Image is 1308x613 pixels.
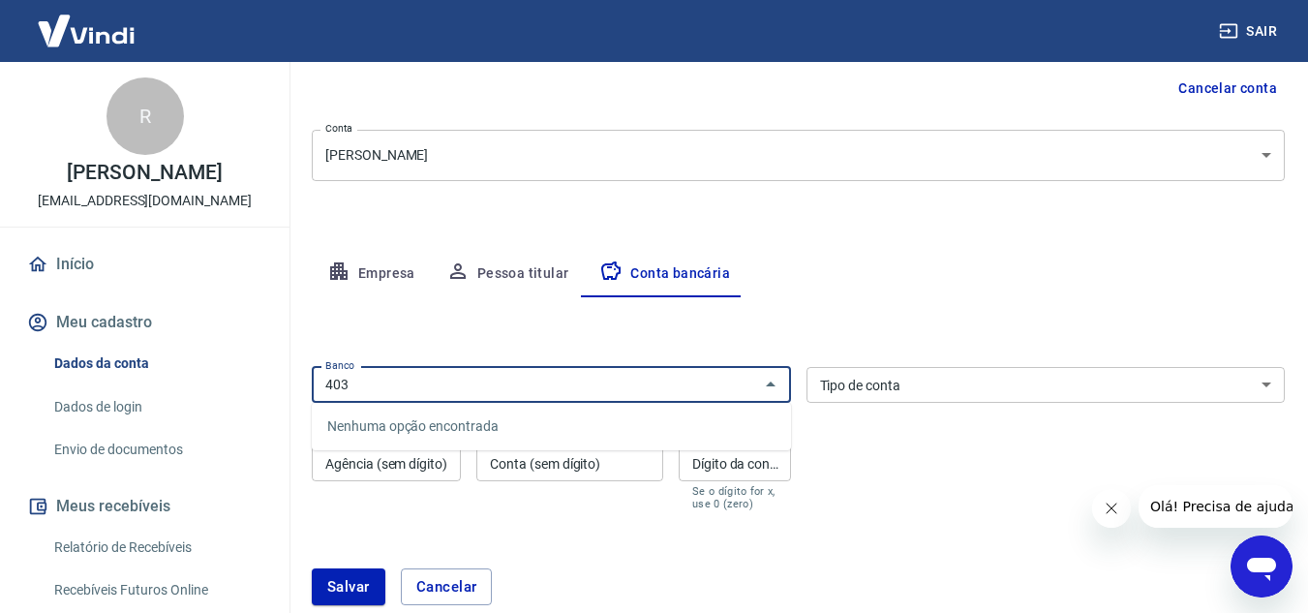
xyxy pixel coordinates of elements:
div: [PERSON_NAME] [312,130,1285,181]
button: Salvar [312,568,385,605]
a: Envio de documentos [46,430,266,470]
button: Meu cadastro [23,301,266,344]
button: Meus recebíveis [23,485,266,528]
div: Nenhuma opção encontrada [312,403,791,450]
a: Recebíveis Futuros Online [46,570,266,610]
button: Empresa [312,251,431,297]
span: Olá! Precisa de ajuda? [12,14,163,29]
button: Cancelar [401,568,493,605]
button: Cancelar conta [1171,71,1285,107]
a: Dados de login [46,387,266,427]
p: [EMAIL_ADDRESS][DOMAIN_NAME] [38,191,252,211]
a: Relatório de Recebíveis [46,528,266,567]
label: Banco [325,358,354,373]
button: Fechar [757,371,784,398]
iframe: Botão para abrir a janela de mensagens [1231,536,1293,598]
img: Vindi [23,1,149,60]
iframe: Fechar mensagem [1092,489,1131,528]
p: [PERSON_NAME] [67,163,222,183]
button: Sair [1215,14,1285,49]
div: R [106,77,184,155]
a: Início [23,243,266,286]
button: Pessoa titular [431,251,585,297]
p: Se o dígito for x, use 0 (zero) [692,485,777,510]
iframe: Mensagem da empresa [1139,485,1293,528]
button: Conta bancária [584,251,745,297]
label: Conta [325,121,352,136]
a: Dados da conta [46,344,266,383]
